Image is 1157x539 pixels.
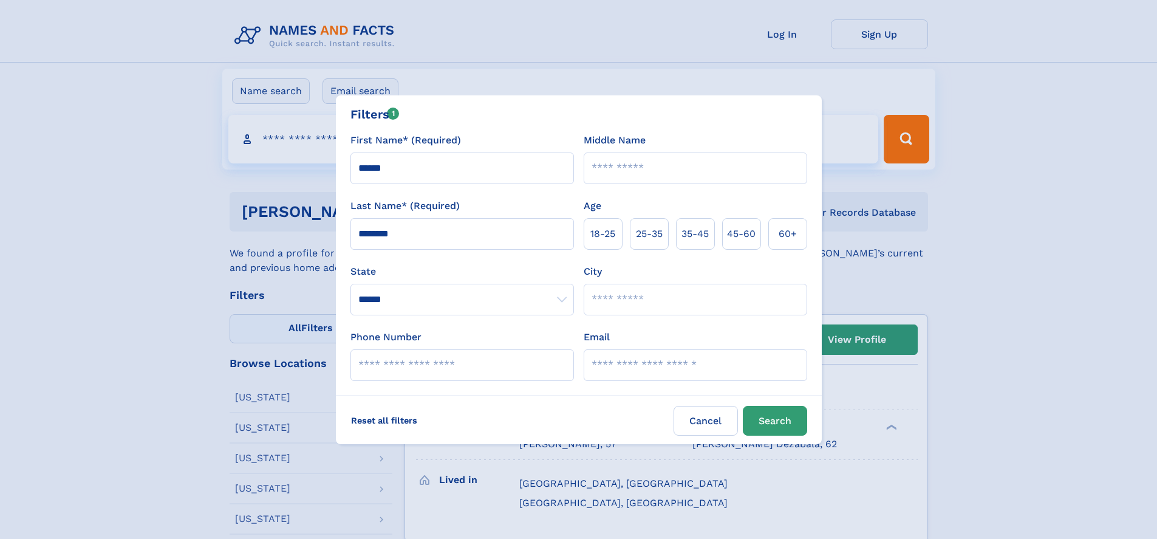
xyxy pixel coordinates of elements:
[727,227,756,241] span: 45‑60
[584,133,646,148] label: Middle Name
[350,199,460,213] label: Last Name* (Required)
[350,105,400,123] div: Filters
[590,227,615,241] span: 18‑25
[674,406,738,436] label: Cancel
[584,199,601,213] label: Age
[636,227,663,241] span: 25‑35
[350,264,574,279] label: State
[350,133,461,148] label: First Name* (Required)
[350,330,422,345] label: Phone Number
[343,406,425,435] label: Reset all filters
[779,227,797,241] span: 60+
[743,406,807,436] button: Search
[584,264,602,279] label: City
[584,330,610,345] label: Email
[681,227,709,241] span: 35‑45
